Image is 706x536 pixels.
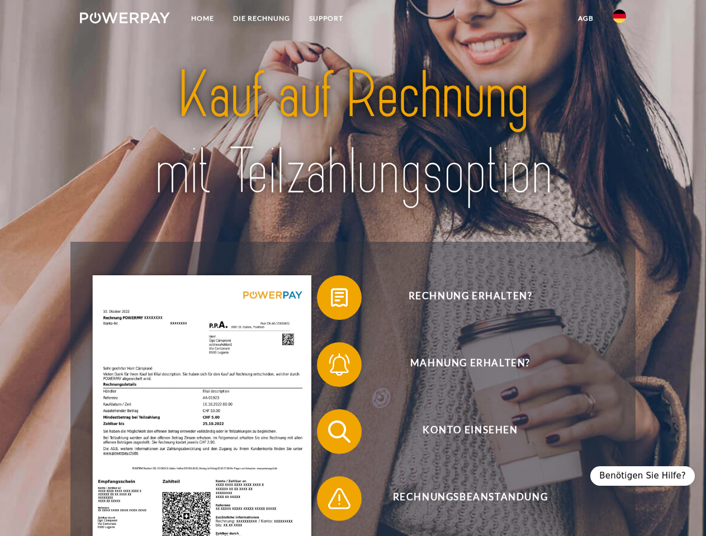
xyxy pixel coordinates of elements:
button: Konto einsehen [317,409,608,454]
a: DIE RECHNUNG [224,8,300,28]
button: Rechnungsbeanstandung [317,476,608,521]
span: Rechnung erhalten? [333,275,607,320]
span: Mahnung erhalten? [333,342,607,387]
img: title-powerpay_de.svg [107,54,599,214]
img: qb_bill.svg [325,284,353,312]
img: logo-powerpay-white.svg [80,12,170,23]
img: qb_bell.svg [325,351,353,379]
img: de [613,9,626,23]
div: Benötigen Sie Hilfe? [590,466,695,486]
a: agb [568,8,603,28]
button: Mahnung erhalten? [317,342,608,387]
img: qb_warning.svg [325,485,353,513]
span: Konto einsehen [333,409,607,454]
img: qb_search.svg [325,418,353,446]
span: Rechnungsbeanstandung [333,476,607,521]
a: Home [182,8,224,28]
button: Rechnung erhalten? [317,275,608,320]
a: SUPPORT [300,8,353,28]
